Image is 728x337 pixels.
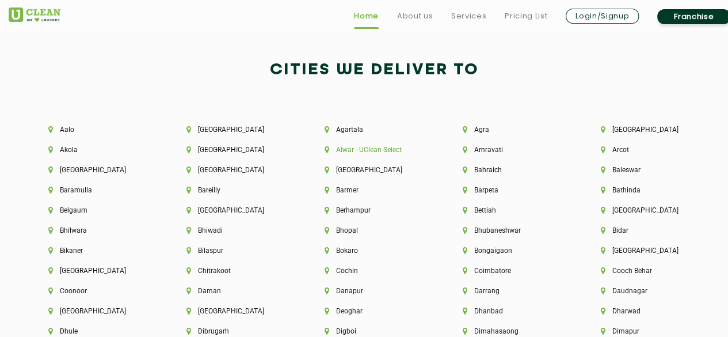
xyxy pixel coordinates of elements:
[186,226,285,234] li: Bhiwadi
[325,186,424,194] li: Barmer
[601,327,700,335] li: Dimapur
[601,186,700,194] li: Bathinda
[325,126,424,134] li: Agartala
[463,287,562,295] li: Darrang
[186,166,285,174] li: [GEOGRAPHIC_DATA]
[566,9,639,24] a: Login/Signup
[186,126,285,134] li: [GEOGRAPHIC_DATA]
[48,287,147,295] li: Coonoor
[325,166,424,174] li: [GEOGRAPHIC_DATA]
[463,166,562,174] li: Bahraich
[601,206,700,214] li: [GEOGRAPHIC_DATA]
[48,226,147,234] li: Bhilwara
[48,206,147,214] li: Belgaum
[325,146,424,154] li: Alwar - UClean Select
[48,247,147,255] li: Bikaner
[186,267,285,275] li: Chitrakoot
[451,9,486,23] a: Services
[48,166,147,174] li: [GEOGRAPHIC_DATA]
[463,267,562,275] li: Coimbatore
[48,146,147,154] li: Akola
[601,226,700,234] li: Bidar
[186,247,285,255] li: Bilaspur
[186,146,285,154] li: [GEOGRAPHIC_DATA]
[397,9,433,23] a: About us
[186,287,285,295] li: Daman
[601,307,700,315] li: Dharwad
[48,327,147,335] li: Dhule
[463,247,562,255] li: Bongaigaon
[463,307,562,315] li: Dhanbad
[601,126,700,134] li: [GEOGRAPHIC_DATA]
[463,327,562,335] li: Dimahasaong
[601,247,700,255] li: [GEOGRAPHIC_DATA]
[186,327,285,335] li: Dibrugarh
[463,186,562,194] li: Barpeta
[48,307,147,315] li: [GEOGRAPHIC_DATA]
[186,206,285,214] li: [GEOGRAPHIC_DATA]
[601,287,700,295] li: Daudnagar
[325,267,424,275] li: Cochin
[325,206,424,214] li: Berhampur
[325,327,424,335] li: Digboi
[325,247,424,255] li: Bokaro
[601,146,700,154] li: Arcot
[463,206,562,214] li: Bettiah
[601,267,700,275] li: Cooch Behar
[325,307,424,315] li: Deoghar
[463,226,562,234] li: Bhubaneshwar
[463,146,562,154] li: Amravati
[505,9,547,23] a: Pricing List
[325,226,424,234] li: Bhopal
[325,287,424,295] li: Danapur
[9,7,60,22] img: UClean Laundry and Dry Cleaning
[48,186,147,194] li: Baramulla
[186,307,285,315] li: [GEOGRAPHIC_DATA]
[354,9,379,23] a: Home
[48,267,147,275] li: [GEOGRAPHIC_DATA]
[463,126,562,134] li: Agra
[48,126,147,134] li: Aalo
[186,186,285,194] li: Bareilly
[601,166,700,174] li: Baleswar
